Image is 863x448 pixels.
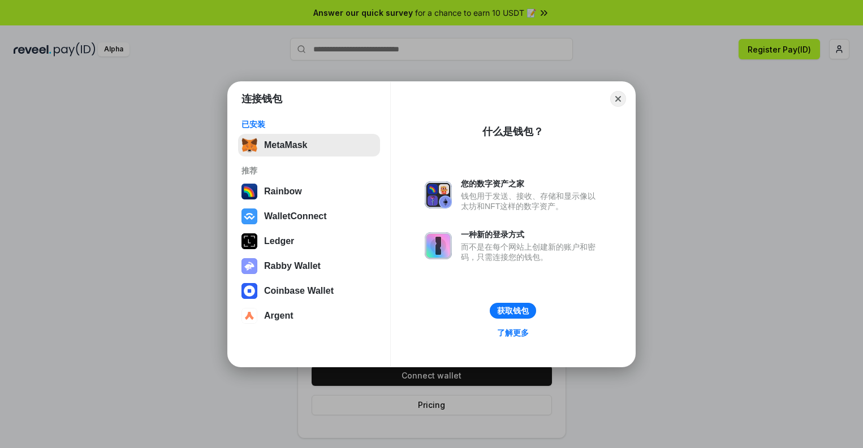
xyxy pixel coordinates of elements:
button: Rainbow [238,180,380,203]
img: svg+xml,%3Csvg%20width%3D%22120%22%20height%3D%22120%22%20viewBox%3D%220%200%20120%20120%22%20fil... [241,184,257,199]
img: svg+xml,%3Csvg%20xmlns%3D%22http%3A%2F%2Fwww.w3.org%2F2000%2Fsvg%22%20fill%3D%22none%22%20viewBox... [425,181,452,208]
div: 而不是在每个网站上创建新的账户和密码，只需连接您的钱包。 [461,242,601,262]
button: WalletConnect [238,205,380,228]
button: Ledger [238,230,380,253]
img: svg+xml,%3Csvg%20width%3D%2228%22%20height%3D%2228%22%20viewBox%3D%220%200%2028%2028%22%20fill%3D... [241,283,257,299]
div: WalletConnect [264,211,327,221]
div: 什么是钱包？ [482,125,543,138]
button: MetaMask [238,134,380,156]
img: svg+xml,%3Csvg%20xmlns%3D%22http%3A%2F%2Fwww.w3.org%2F2000%2Fsvg%22%20width%3D%2228%22%20height%3... [241,233,257,249]
div: Ledger [264,236,294,246]
button: Close [610,91,626,107]
h1: 连接钱包 [241,92,282,106]
button: Coinbase Wallet [238,280,380,302]
img: svg+xml,%3Csvg%20fill%3D%22none%22%20height%3D%2233%22%20viewBox%3D%220%200%2035%2033%22%20width%... [241,137,257,153]
img: svg+xml,%3Csvg%20width%3D%2228%22%20height%3D%2228%22%20viewBox%3D%220%200%2028%2028%22%20fill%3D... [241,308,257,324]
img: svg+xml,%3Csvg%20width%3D%2228%22%20height%3D%2228%22%20viewBox%3D%220%200%2028%2028%22%20fill%3D... [241,208,257,224]
button: Argent [238,305,380,327]
div: 获取钱包 [497,306,529,316]
div: Rabby Wallet [264,261,321,271]
div: Rainbow [264,186,302,197]
div: 一种新的登录方式 [461,229,601,240]
div: 推荐 [241,166,377,176]
div: Argent [264,311,294,321]
div: Coinbase Wallet [264,286,334,296]
div: 已安装 [241,119,377,129]
div: MetaMask [264,140,307,150]
a: 了解更多 [490,325,536,340]
button: Rabby Wallet [238,255,380,277]
div: 钱包用于发送、接收、存储和显示像以太坊和NFT这样的数字资产。 [461,191,601,211]
div: 您的数字资产之家 [461,179,601,189]
img: svg+xml,%3Csvg%20xmlns%3D%22http%3A%2F%2Fwww.w3.org%2F2000%2Fsvg%22%20fill%3D%22none%22%20viewBox... [425,232,452,259]
button: 获取钱包 [490,303,536,319]
div: 了解更多 [497,328,529,338]
img: svg+xml,%3Csvg%20xmlns%3D%22http%3A%2F%2Fwww.w3.org%2F2000%2Fsvg%22%20fill%3D%22none%22%20viewBox... [241,258,257,274]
